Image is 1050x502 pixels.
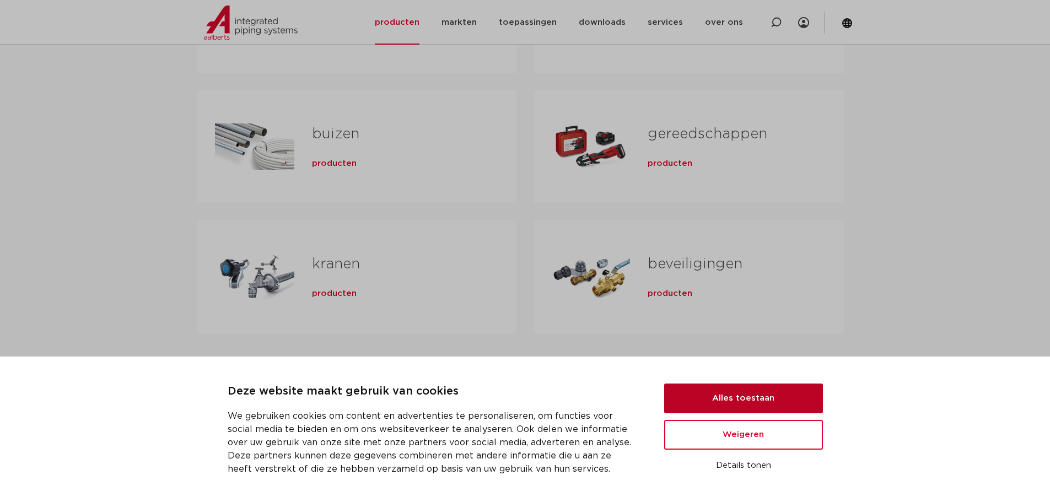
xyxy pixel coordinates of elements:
[312,158,357,169] a: producten
[228,383,638,401] p: Deze website maakt gebruik van cookies
[312,288,357,299] a: producten
[664,420,823,450] button: Weigeren
[648,127,767,141] a: gereedschappen
[228,409,638,476] p: We gebruiken cookies om content en advertenties te personaliseren, om functies voor social media ...
[312,127,359,141] a: buizen
[648,257,742,271] a: beveiligingen
[648,158,692,169] a: producten
[664,384,823,413] button: Alles toestaan
[648,288,692,299] a: producten
[312,257,360,271] a: kranen
[664,456,823,475] button: Details tonen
